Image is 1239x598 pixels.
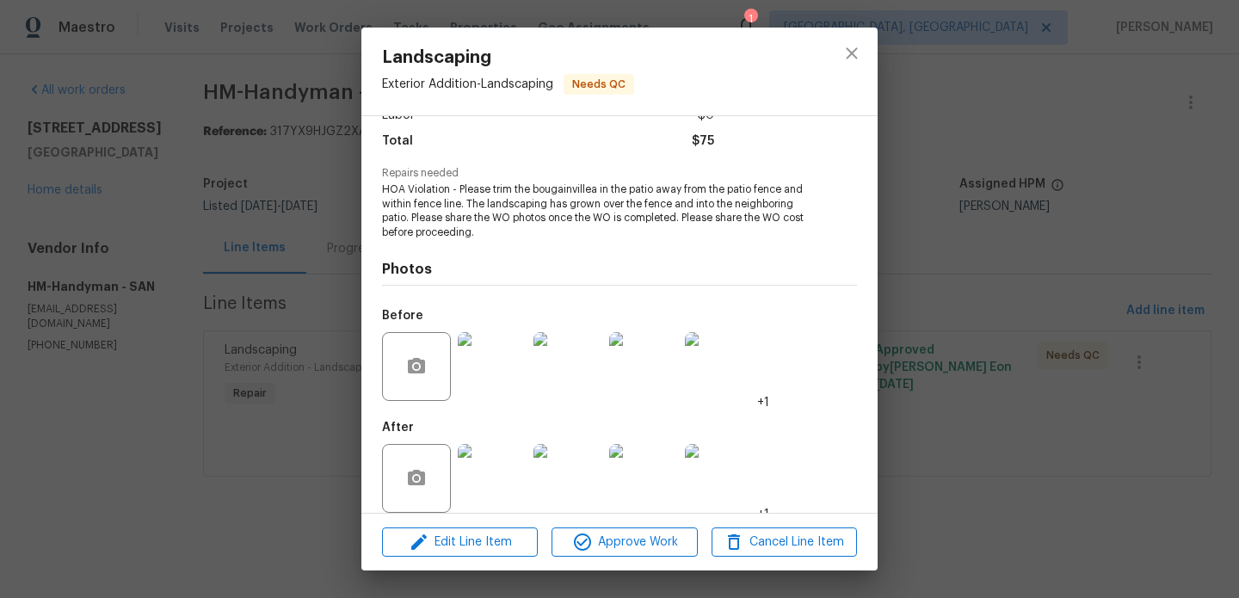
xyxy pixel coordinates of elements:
span: Repairs needed [382,168,857,179]
button: close [831,33,872,74]
h5: Before [382,310,423,322]
div: 1 [744,10,756,28]
span: Total [382,129,413,154]
span: HOA Violation - Please trim the bougainvillea in the patio away from the patio fence and within f... [382,182,810,240]
span: Cancel Line Item [717,532,852,553]
span: Labor [382,103,415,128]
button: Cancel Line Item [712,527,857,558]
button: Approve Work [552,527,697,558]
span: $0 [698,103,714,128]
span: $75 [692,129,714,154]
span: Edit Line Item [387,532,533,553]
span: Landscaping [382,48,634,67]
span: +1 [757,394,769,411]
span: +1 [757,506,769,523]
span: Approve Work [557,532,692,553]
span: Exterior Addition - Landscaping [382,78,553,90]
button: Edit Line Item [382,527,538,558]
h4: Photos [382,261,857,278]
h5: After [382,422,414,434]
span: Needs QC [565,76,632,93]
